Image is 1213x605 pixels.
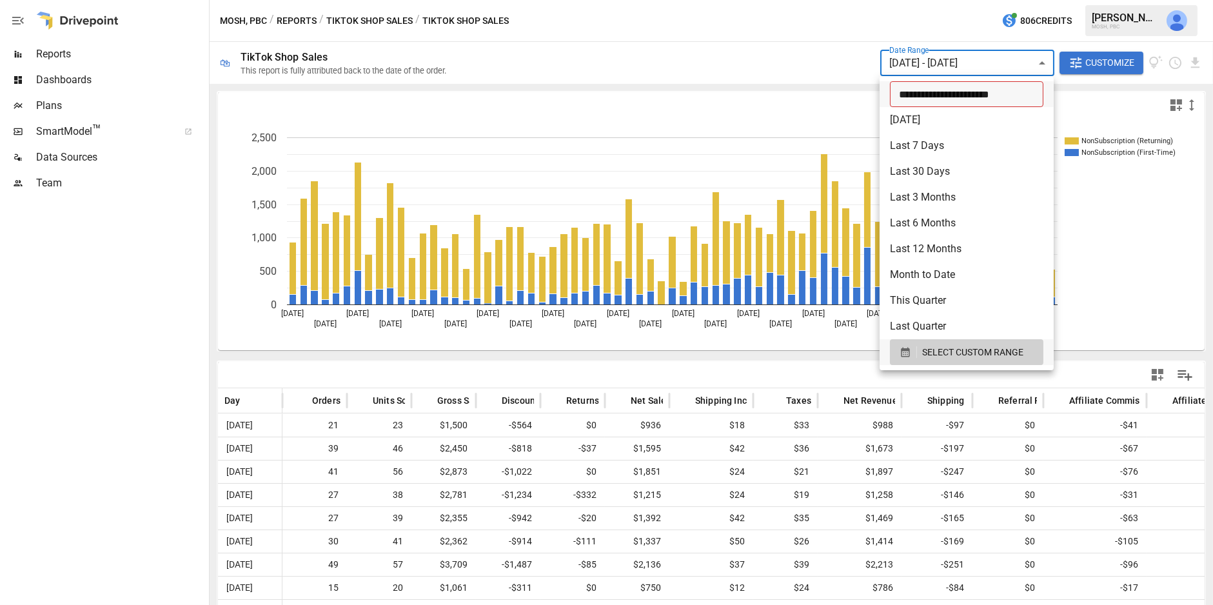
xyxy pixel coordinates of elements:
li: Last 6 Months [880,210,1054,236]
li: [DATE] [880,107,1054,133]
li: Last Quarter [880,313,1054,339]
button: SELECT CUSTOM RANGE [890,339,1043,365]
span: SELECT CUSTOM RANGE [922,344,1023,361]
li: Last 3 Months [880,184,1054,210]
li: Month to Date [880,262,1054,288]
li: This Quarter [880,288,1054,313]
li: Last 12 Months [880,236,1054,262]
li: Last 30 Days [880,159,1054,184]
li: Last 7 Days [880,133,1054,159]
